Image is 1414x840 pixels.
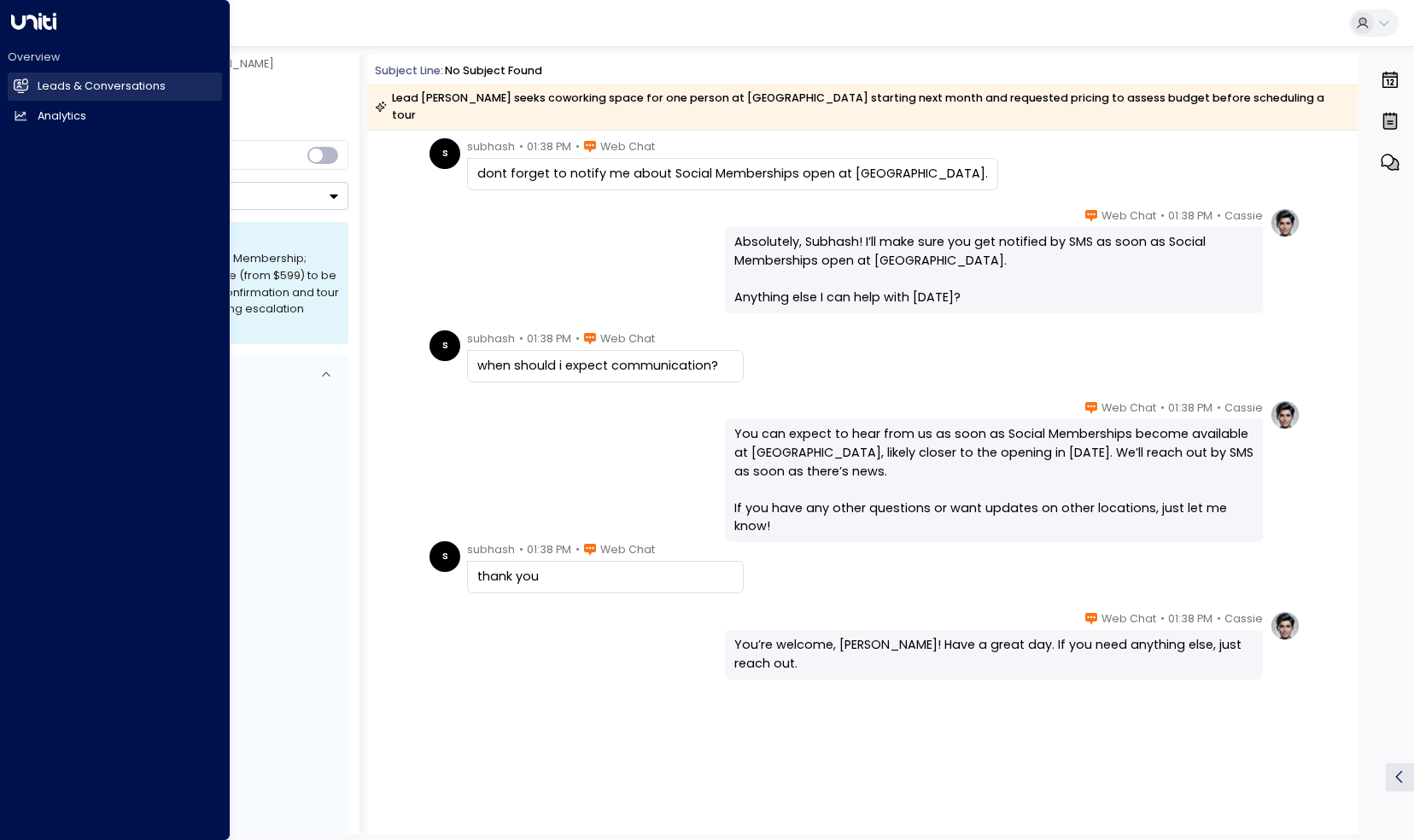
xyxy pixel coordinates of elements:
[519,541,523,558] span: •
[1270,610,1300,641] img: profile-logo.png
[477,165,988,184] div: dont forget to notify me about Social Memberships open at [GEOGRAPHIC_DATA].
[600,541,655,558] span: Web Chat
[1224,400,1263,417] span: Cassie
[1224,207,1263,225] span: Cassie
[429,138,460,169] div: s
[576,541,580,558] span: •
[375,90,1349,124] div: Lead [PERSON_NAME] seeks coworking space for one person at [GEOGRAPHIC_DATA] starting next month ...
[527,330,571,347] span: 01:38 PM
[467,138,515,155] span: subhash
[734,233,1253,306] div: Absolutely, Subhash! I’ll make sure you get notified by SMS as soon as Social Memberships open at...
[600,330,655,347] span: Web Chat
[519,330,523,347] span: •
[1101,400,1156,417] span: Web Chat
[467,330,515,347] span: subhash
[1224,610,1263,627] span: Cassie
[576,138,580,155] span: •
[527,138,571,155] span: 01:38 PM
[8,50,222,65] h2: Overview
[375,63,443,78] span: Subject Line:
[734,425,1253,536] div: You can expect to hear from us as soon as Social Memberships become available at [GEOGRAPHIC_DATA...
[38,108,86,125] h2: Analytics
[477,568,733,586] div: thank you
[1101,207,1156,225] span: Web Chat
[734,636,1253,673] div: You’re welcome, [PERSON_NAME]! Have a great day. If you need anything else, just reach out.
[1160,400,1165,417] span: •
[429,541,460,572] div: s
[8,102,222,131] a: Analytics
[1160,207,1165,225] span: •
[1168,207,1212,225] span: 01:38 PM
[519,138,523,155] span: •
[576,330,580,347] span: •
[429,330,460,361] div: s
[527,541,571,558] span: 01:38 PM
[445,63,542,79] div: No subject found
[1160,610,1165,627] span: •
[1217,610,1221,627] span: •
[38,79,166,95] h2: Leads & Conversations
[477,357,733,376] div: when should i expect communication?
[1101,610,1156,627] span: Web Chat
[467,541,515,558] span: subhash
[1217,207,1221,225] span: •
[600,138,655,155] span: Web Chat
[1168,610,1212,627] span: 01:38 PM
[8,73,222,101] a: Leads & Conversations
[1270,400,1300,430] img: profile-logo.png
[1217,400,1221,417] span: •
[1168,400,1212,417] span: 01:38 PM
[1270,207,1300,238] img: profile-logo.png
